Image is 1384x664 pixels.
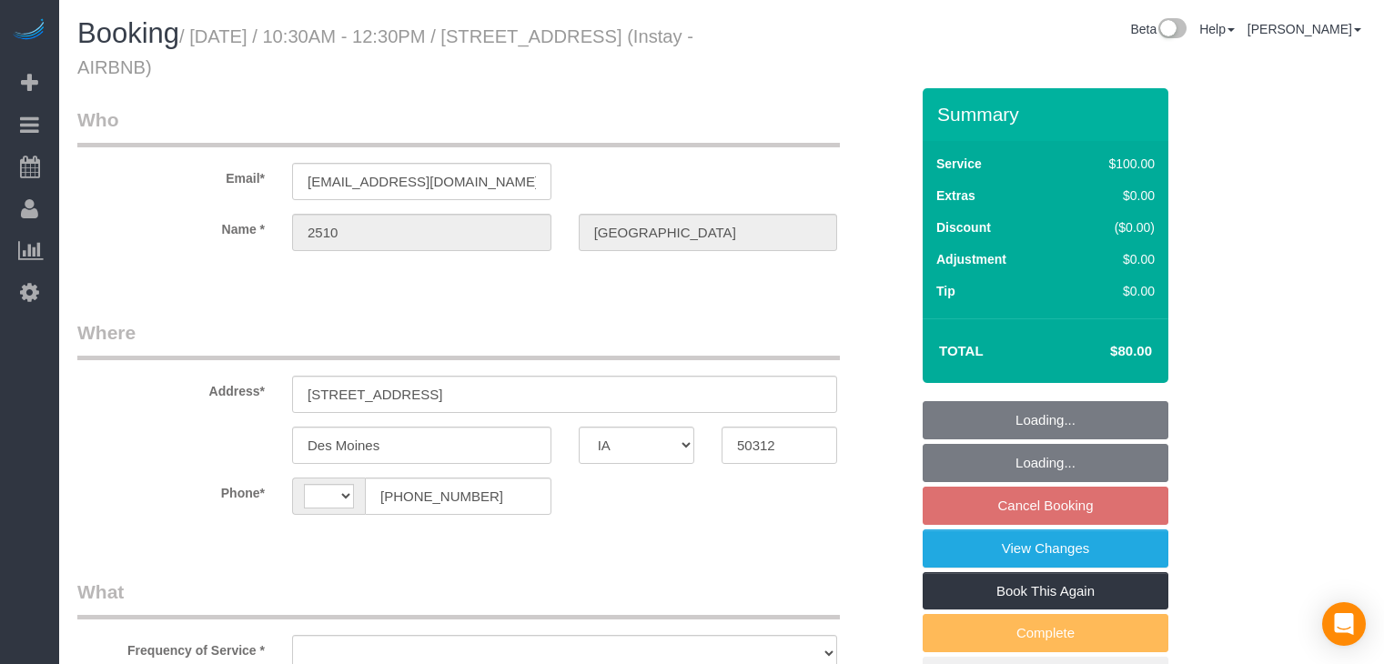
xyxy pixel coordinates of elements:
label: Service [936,155,982,173]
label: Phone* [64,478,278,502]
div: $0.00 [1070,250,1155,268]
legend: What [77,578,840,619]
input: Zip Code* [722,427,837,464]
div: ($0.00) [1070,218,1155,236]
div: $0.00 [1070,282,1155,300]
label: Frequency of Service * [64,635,278,659]
div: $100.00 [1070,155,1155,173]
label: Adjustment [936,250,1006,268]
label: Tip [936,282,955,300]
span: Booking [77,17,179,49]
a: Beta [1130,22,1187,36]
input: City* [292,427,551,464]
h4: $80.00 [1056,344,1152,359]
input: Last Name* [579,214,838,251]
legend: Where [77,319,840,360]
label: Name * [64,214,278,238]
label: Discount [936,218,991,236]
a: [PERSON_NAME] [1248,22,1361,36]
label: Email* [64,163,278,187]
legend: Who [77,106,840,147]
a: Book This Again [923,572,1168,610]
div: $0.00 [1070,186,1155,205]
h3: Summary [937,104,1159,125]
img: Automaid Logo [11,18,47,44]
small: / [DATE] / 10:30AM - 12:30PM / [STREET_ADDRESS] (Instay - AIRBNB) [77,26,693,77]
img: New interface [1157,18,1187,42]
a: View Changes [923,529,1168,568]
div: Open Intercom Messenger [1322,602,1366,646]
input: First Name* [292,214,551,251]
input: Email* [292,163,551,200]
label: Address* [64,376,278,400]
a: Help [1199,22,1235,36]
label: Extras [936,186,975,205]
input: Phone* [365,478,551,515]
strong: Total [939,343,984,358]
